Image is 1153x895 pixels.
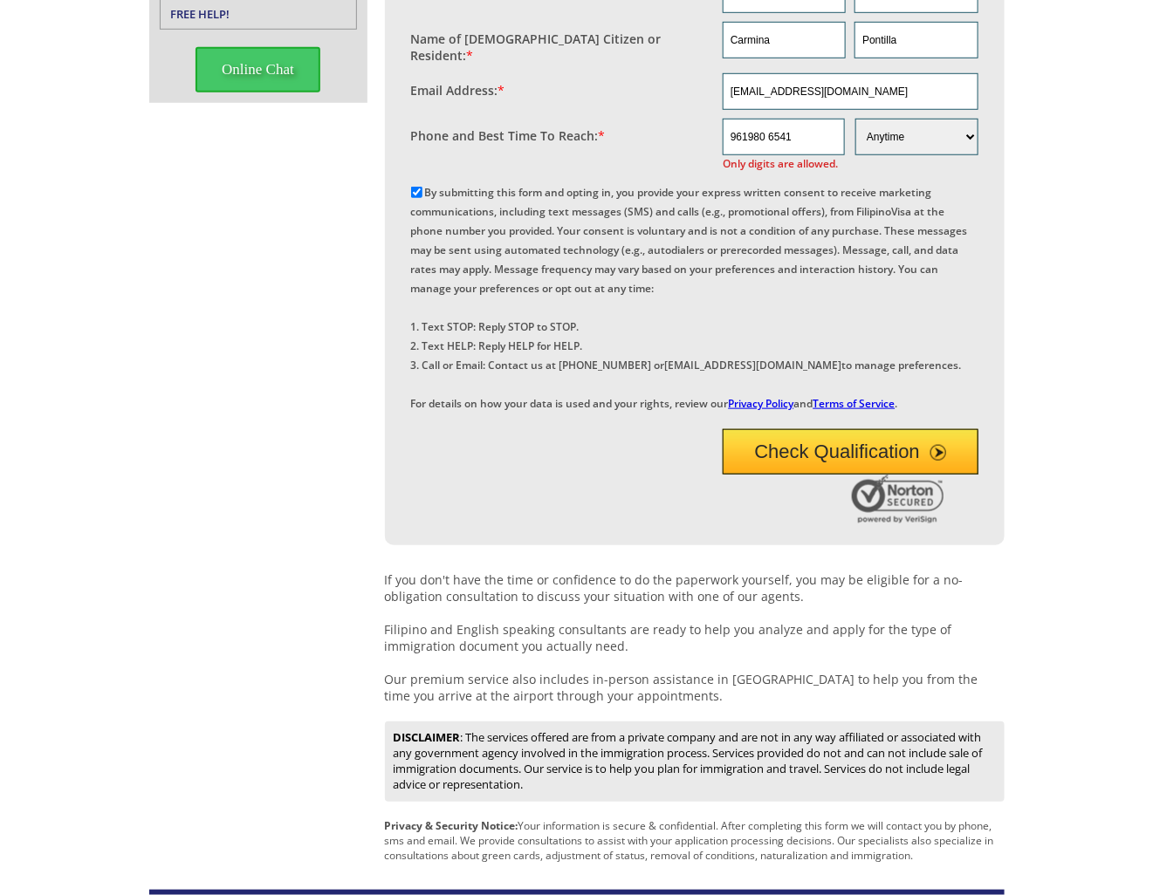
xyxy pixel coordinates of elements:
[411,185,968,411] label: By submitting this form and opting in, you provide your express written consent to receive market...
[855,119,978,155] select: Phone and Best Reach Time are required.
[385,819,518,834] strong: Privacy & Security Notice:
[171,6,230,22] a: FREE HELP!
[196,47,320,92] span: Online Chat
[411,187,422,198] input: By submitting this form and opting in, you provide your express written consent to receive market...
[852,475,948,523] img: Norton Secured
[813,396,896,411] a: Terms of Service
[411,31,706,64] label: Name of [DEMOGRAPHIC_DATA] Citizen or Resident:
[385,819,1005,864] p: Your information is secure & confidential. After completing this form we will contact you by phon...
[723,429,978,475] button: Check Qualification
[723,155,978,173] span: Only digits are allowed.
[723,73,978,110] input: Email Address
[385,571,1005,704] p: If you don't have the time or confidence to do the paperwork yourself, you may be eligible for a ...
[854,22,978,58] input: Last Name
[723,119,845,155] input: Phone
[385,721,1005,802] div: : The services offered are from a private company and are not in any way affiliated or associated...
[729,396,794,411] a: Privacy Policy
[411,82,505,99] label: Email Address:
[394,730,461,746] strong: DISCLAIMER
[723,22,846,58] input: First Name
[411,127,606,144] label: Phone and Best Time To Reach:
